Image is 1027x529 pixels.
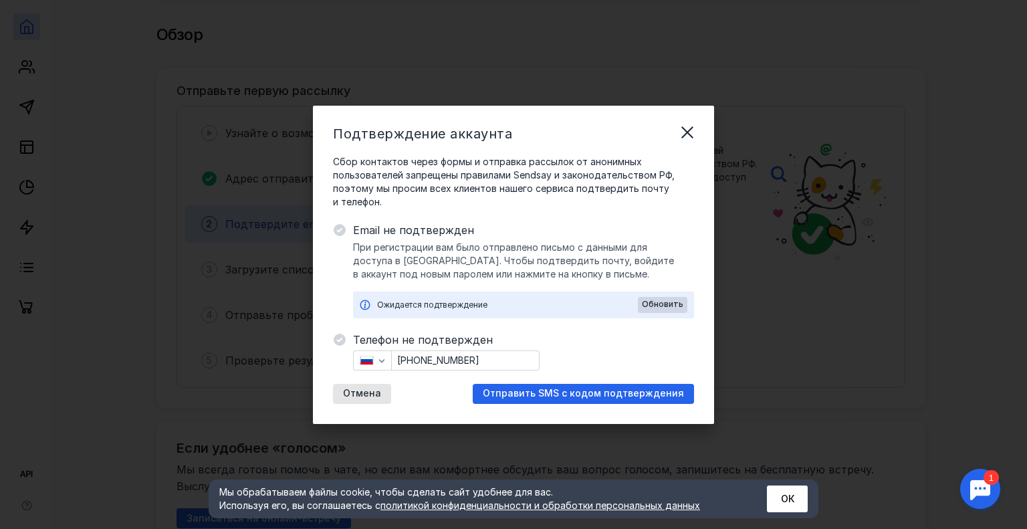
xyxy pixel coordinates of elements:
[380,500,700,511] a: политикой конфиденциальности и обработки персональных данных
[473,384,694,404] button: Отправить SMS с кодом подтверждения
[377,298,638,312] div: Ожидается подтверждение
[333,126,512,142] span: Подтверждение аккаунта
[767,486,808,512] button: ОК
[30,8,45,23] div: 1
[638,297,687,313] button: Обновить
[343,388,381,399] span: Отмена
[333,384,391,404] button: Отмена
[353,241,694,281] span: При регистрации вам было отправлено письмо с данными для доступа в [GEOGRAPHIC_DATA]. Чтобы подтв...
[642,300,683,309] span: Обновить
[483,388,684,399] span: Отправить SMS с кодом подтверждения
[219,486,734,512] div: Мы обрабатываем файлы cookie, чтобы сделать сайт удобнее для вас. Используя его, вы соглашаетесь c
[353,332,694,348] span: Телефон не подтвержден
[333,155,694,209] span: Сбор контактов через формы и отправка рассылок от анонимных пользователей запрещены правилами Sen...
[353,222,694,238] span: Email не подтвержден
